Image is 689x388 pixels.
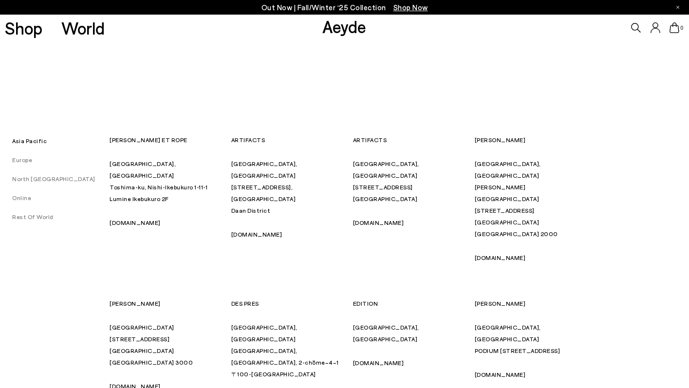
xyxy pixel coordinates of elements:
a: Aeyde [322,16,366,37]
a: World [61,19,105,37]
p: [GEOGRAPHIC_DATA], [GEOGRAPHIC_DATA] [PERSON_NAME][GEOGRAPHIC_DATA] [STREET_ADDRESS] [GEOGRAPHIC_... [475,158,587,240]
a: [DOMAIN_NAME] [353,359,404,366]
span: 0 [679,25,684,31]
p: [GEOGRAPHIC_DATA] [STREET_ADDRESS] [GEOGRAPHIC_DATA] [GEOGRAPHIC_DATA] 3000 [110,321,222,368]
p: [GEOGRAPHIC_DATA], [GEOGRAPHIC_DATA] [353,321,465,345]
p: [GEOGRAPHIC_DATA], [GEOGRAPHIC_DATA] [STREET_ADDRESS], [GEOGRAPHIC_DATA] Daan District [231,158,343,216]
p: EDITION [353,297,465,309]
span: Navigate to /collections/new-in [393,3,428,12]
a: [DOMAIN_NAME] [475,371,526,378]
p: ARTIFACTS [231,134,343,146]
a: [DOMAIN_NAME] [231,231,282,238]
p: [GEOGRAPHIC_DATA], [GEOGRAPHIC_DATA] Toshima-ku, Nishi-Ikebukuro 1-11-1 Lumine Ikebukuro 2F [110,158,222,204]
a: Shop [5,19,42,37]
p: [PERSON_NAME] [110,297,222,309]
p: [PERSON_NAME] [475,134,587,146]
a: 0 [670,22,679,33]
p: [GEOGRAPHIC_DATA], [GEOGRAPHIC_DATA] PODIUM [STREET_ADDRESS] [475,321,587,356]
a: [DOMAIN_NAME] [110,219,161,226]
p: [GEOGRAPHIC_DATA], [GEOGRAPHIC_DATA] [GEOGRAPHIC_DATA], [GEOGRAPHIC_DATA], 2-chōme−4−1 〒100-[GEOG... [231,321,343,380]
p: DES PRES [231,297,343,309]
p: [PERSON_NAME] [475,297,587,309]
p: [PERSON_NAME] ET ROPE [110,134,222,146]
p: ARTIFACTS [353,134,465,146]
p: [GEOGRAPHIC_DATA], [GEOGRAPHIC_DATA] [STREET_ADDRESS] [GEOGRAPHIC_DATA] [353,158,465,204]
p: Out Now | Fall/Winter ‘25 Collection [261,1,428,14]
a: [DOMAIN_NAME] [475,254,526,261]
a: [DOMAIN_NAME] [353,219,404,226]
